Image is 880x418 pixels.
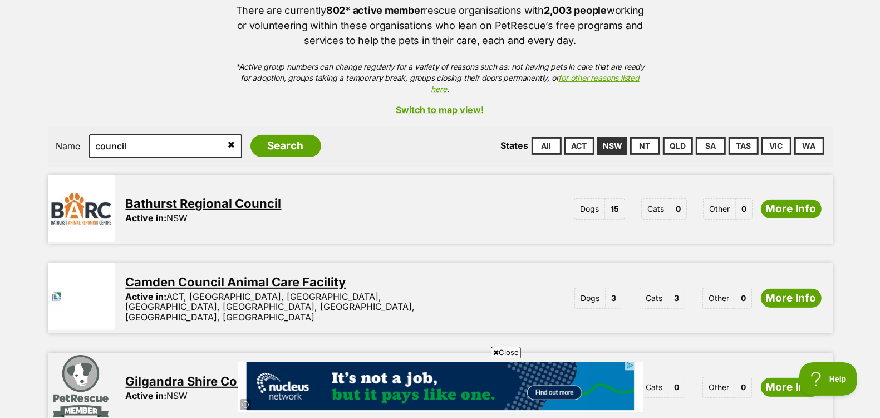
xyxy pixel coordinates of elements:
[126,391,188,401] div: NSW
[1,50,2,51] img: rescue_directory
[48,175,115,242] img: Bathurst Regional Council
[640,288,668,309] span: Cats
[544,4,607,16] strong: 2,003 people
[668,288,685,309] span: 3
[799,362,858,396] iframe: Help Scout Beacon - Open
[564,137,594,155] a: ACT
[4,50,5,51] img: rescue_directory
[501,140,529,151] label: States
[696,137,726,155] a: SA
[702,288,735,309] span: Other
[56,141,81,151] label: Name
[431,73,639,94] a: for other reasons listed here
[729,137,759,155] a: TAS
[532,137,562,155] a: All
[574,198,605,220] span: Dogs
[605,198,625,220] span: 15
[126,213,188,223] div: NSW
[2,50,3,51] img: rescue_directory
[326,4,424,16] strong: 802* active member
[761,200,822,218] a: More Info
[48,105,833,115] a: Switch to map view!
[761,137,791,155] a: VIC
[735,377,752,398] span: 0
[238,362,643,412] iframe: Advertisement
[574,288,606,309] span: Dogs
[126,374,267,388] a: Gilgandra Shire Council
[126,291,474,322] div: ACT, [GEOGRAPHIC_DATA], [GEOGRAPHIC_DATA], [GEOGRAPHIC_DATA], [GEOGRAPHIC_DATA], [GEOGRAPHIC_DATA...
[640,377,668,398] span: Cats
[126,275,346,289] a: Camden Council Animal Care Facility
[735,288,752,309] span: 0
[703,198,736,220] span: Other
[668,377,685,398] span: 0
[126,390,167,401] span: Active in:
[597,137,627,155] a: NSW
[250,135,321,157] input: Search
[670,198,687,220] span: 0
[761,378,822,397] a: More Info
[663,137,693,155] a: QLD
[606,288,622,309] span: 3
[48,263,115,330] img: Camden Council Animal Care Facility
[3,50,4,51] img: match
[630,137,660,155] a: NT
[235,3,645,48] p: There are currently rescue organisations with working or volunteering within these organisations ...
[736,198,753,220] span: 0
[641,198,670,220] span: Cats
[126,196,282,211] a: Bathurst Regional Council
[761,289,822,308] a: More Info
[126,212,167,223] span: Active in:
[794,137,824,155] a: WA
[126,291,167,302] span: Active in:
[702,377,735,398] span: Other
[235,62,645,94] em: *Active group numbers can change regularly for a variety of reasons such as: not having pets in c...
[491,347,521,358] span: Close
[5,50,6,51] img: 30805874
